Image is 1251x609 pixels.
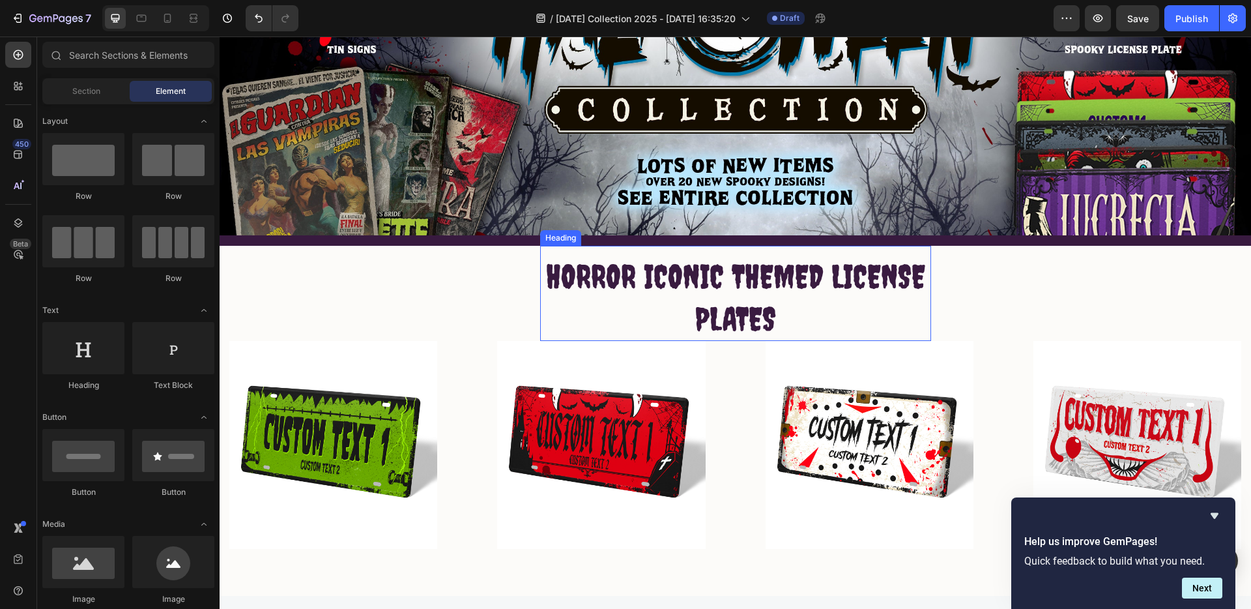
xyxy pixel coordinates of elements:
[42,273,124,284] div: Row
[546,304,754,512] img: gempages_490500299719443603-dad13791-d4f3-47b4-93fe-b9c3b6f9b1c4.jpg
[42,42,214,68] input: Search Sections & Elements
[85,10,91,26] p: 7
[550,12,553,25] span: /
[1024,555,1222,567] p: Quick feedback to build what you need.
[132,379,214,391] div: Text Block
[194,514,214,535] span: Toggle open
[42,379,124,391] div: Heading
[278,304,485,512] img: Alt Image
[132,593,214,605] div: Image
[246,5,298,31] div: Undo/Redo
[1024,534,1222,550] h2: Help us improve GemPages!
[42,411,66,423] span: Button
[556,12,736,25] span: [DATE] Collection 2025 - [DATE] 16:35:20
[10,239,31,249] div: Beta
[323,196,359,207] div: Heading
[72,85,100,97] span: Section
[194,407,214,428] span: Toggle open
[1175,12,1208,25] div: Publish
[42,115,68,127] span: Layout
[42,190,124,202] div: Row
[1116,5,1159,31] button: Save
[42,304,59,316] span: Text
[780,12,799,24] span: Draft
[12,139,31,149] div: 450
[10,304,218,512] img: Alt Image
[5,5,97,31] button: 7
[220,37,1251,609] iframe: Design area
[321,217,712,304] h2: HORROR ICONIC THEMED LICENSE PLATES
[194,111,214,132] span: Toggle open
[42,518,65,530] span: Media
[132,486,214,498] div: Button
[1127,13,1149,24] span: Save
[132,273,214,284] div: Row
[42,593,124,605] div: Image
[42,486,124,498] div: Button
[814,304,1022,512] img: gempages_490500299719443603-cb3cafa7-03e8-4ad5-8b04-0d2df33e92f4.jpg
[132,190,214,202] div: Row
[156,85,186,97] span: Element
[194,300,214,321] span: Toggle open
[1164,5,1219,31] button: Publish
[1182,578,1222,599] button: Next question
[1024,508,1222,599] div: Help us improve GemPages!
[1207,508,1222,524] button: Hide survey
